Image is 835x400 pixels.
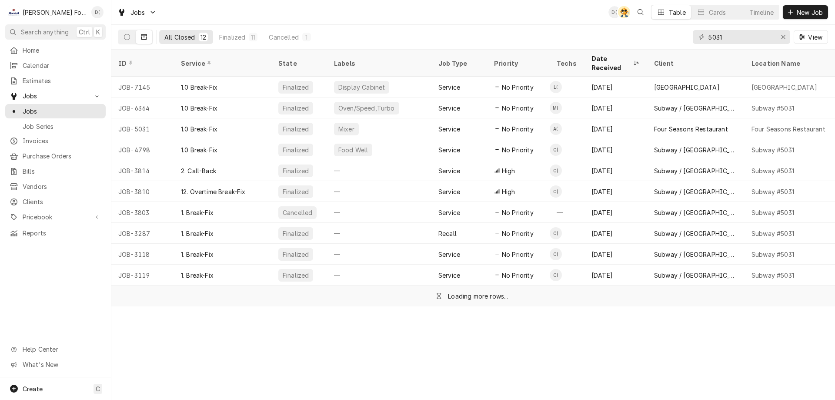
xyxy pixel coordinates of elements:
[111,223,174,244] div: JOB-3287
[5,58,106,73] a: Calendar
[806,33,824,42] span: View
[282,124,310,134] div: Finalized
[502,271,534,280] span: No Priority
[327,202,431,223] div: —
[23,197,101,206] span: Clients
[776,30,790,44] button: Erase input
[5,119,106,134] a: Job Series
[438,208,460,217] div: Service
[337,83,386,92] div: Display Cabinet
[550,185,562,198] div: C(
[654,271,738,280] div: Subway / [GEOGRAPHIC_DATA]
[557,59,578,68] div: Techs
[327,244,431,265] div: —
[23,136,101,145] span: Invoices
[502,83,534,92] span: No Priority
[23,61,101,70] span: Calendar
[550,202,584,223] div: —
[282,83,310,92] div: Finalized
[751,187,794,196] div: Subway #5031
[282,187,310,196] div: Finalized
[608,6,621,18] div: D(
[282,208,313,217] div: Cancelled
[23,91,88,101] span: Jobs
[550,227,562,239] div: Chris Branca (99)'s Avatar
[654,59,736,68] div: Client
[749,8,774,17] div: Timeline
[550,248,562,260] div: C(
[337,145,369,155] div: Food Well
[608,6,621,18] div: Derek Testa (81)'s Avatar
[200,33,206,42] div: 12
[550,227,562,239] div: C(
[5,89,106,103] a: Go to Jobs
[654,187,738,196] div: Subway / [GEOGRAPHIC_DATA]
[8,6,20,18] div: Marshall Food Equipment Service's Avatar
[634,5,648,19] button: Open search
[438,187,460,196] div: Service
[21,27,69,37] span: Search anything
[751,83,817,92] div: [GEOGRAPHIC_DATA]
[181,208,214,217] div: 1. Break-Fix
[111,160,174,181] div: JOB-3814
[5,104,106,118] a: Jobs
[8,6,20,18] div: M
[584,244,647,265] div: [DATE]
[751,271,794,280] div: Subway #5031
[111,139,174,160] div: JOB-4798
[584,181,647,202] div: [DATE]
[282,229,310,238] div: Finalized
[79,27,90,37] span: Ctrl
[23,8,87,17] div: [PERSON_NAME] Food Equipment Service
[438,124,460,134] div: Service
[438,229,457,238] div: Recall
[334,59,424,68] div: Labels
[130,8,145,17] span: Jobs
[550,144,562,156] div: Chris Branca (99)'s Avatar
[751,229,794,238] div: Subway #5031
[708,30,774,44] input: Keyword search
[654,208,738,217] div: Subway / [GEOGRAPHIC_DATA]
[219,33,245,42] div: Finalized
[181,83,217,92] div: 1.0 Break-Fix
[250,33,256,42] div: 11
[550,269,562,281] div: C(
[550,144,562,156] div: C(
[23,107,101,116] span: Jobs
[550,248,562,260] div: Chris Branca (99)'s Avatar
[181,271,214,280] div: 1. Break-Fix
[23,151,101,161] span: Purchase Orders
[282,145,310,155] div: Finalized
[23,385,43,393] span: Create
[584,97,647,118] div: [DATE]
[5,134,106,148] a: Invoices
[584,223,647,244] div: [DATE]
[111,244,174,265] div: JOB-3118
[5,357,106,372] a: Go to What's New
[111,265,174,286] div: JOB-3119
[5,210,106,224] a: Go to Pricebook
[327,181,431,202] div: —
[654,83,720,92] div: [GEOGRAPHIC_DATA]
[654,124,728,134] div: Four Seasons Restaurant
[550,81,562,93] div: L(
[494,59,541,68] div: Priority
[327,265,431,286] div: —
[282,166,310,175] div: Finalized
[438,83,460,92] div: Service
[282,104,310,113] div: Finalized
[278,59,320,68] div: State
[23,360,100,369] span: What's New
[618,6,630,18] div: Adam Testa's Avatar
[5,43,106,57] a: Home
[96,27,100,37] span: K
[550,102,562,114] div: M(
[654,145,738,155] div: Subway / [GEOGRAPHIC_DATA]
[751,104,794,113] div: Subway #5031
[550,269,562,281] div: Chris Branca (99)'s Avatar
[654,250,738,259] div: Subway / [GEOGRAPHIC_DATA]
[91,6,104,18] div: D(
[438,250,460,259] div: Service
[282,271,310,280] div: Finalized
[438,59,480,68] div: Job Type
